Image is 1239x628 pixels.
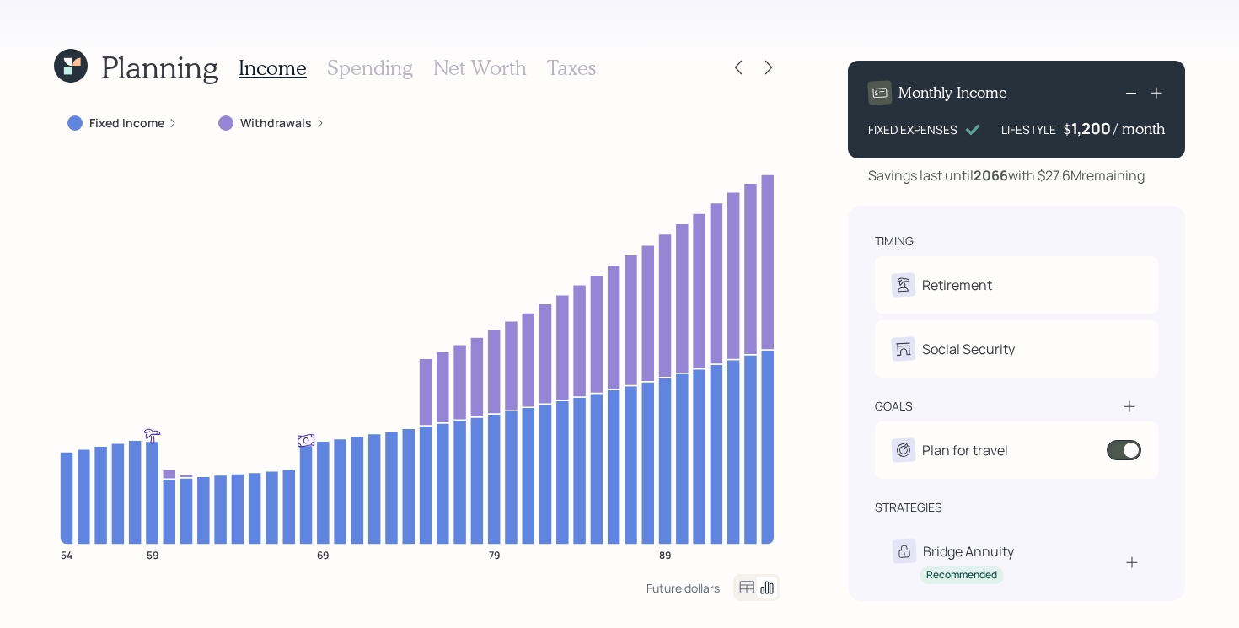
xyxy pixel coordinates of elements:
[433,56,527,80] h3: Net Worth
[898,83,1007,102] h4: Monthly Income
[240,115,312,132] label: Withdrawals
[875,233,914,250] div: timing
[923,541,1014,561] div: Bridge Annuity
[875,398,913,415] div: goals
[147,547,158,561] tspan: 59
[239,56,307,80] h3: Income
[327,56,413,80] h3: Spending
[926,568,997,582] div: Recommended
[61,547,72,561] tspan: 54
[547,56,596,80] h3: Taxes
[89,115,164,132] label: Fixed Income
[922,440,1008,460] div: Plan for travel
[489,547,500,561] tspan: 79
[646,580,720,596] div: Future dollars
[1063,120,1071,138] h4: $
[317,547,329,561] tspan: 69
[922,339,1015,359] div: Social Security
[973,166,1008,185] b: 2066
[1001,121,1056,138] div: LIFESTYLE
[868,165,1145,185] div: Savings last until with $27.6M remaining
[659,547,671,561] tspan: 89
[1071,118,1113,138] div: 1,200
[875,499,942,516] div: strategies
[1113,120,1165,138] h4: / month
[922,275,992,295] div: Retirement
[868,121,957,138] div: FIXED EXPENSES
[101,49,218,85] h1: Planning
